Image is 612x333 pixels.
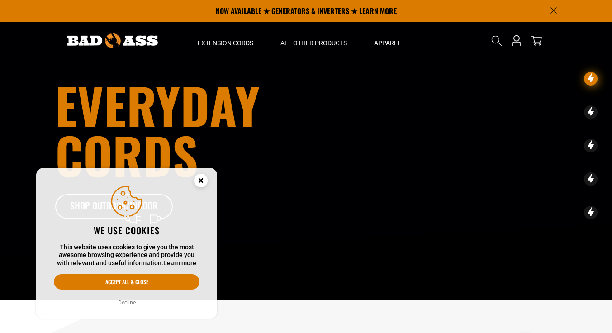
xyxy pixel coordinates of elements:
[163,259,196,266] a: Learn more
[267,22,361,60] summary: All Other Products
[489,33,504,48] summary: Search
[54,274,199,290] button: Accept all & close
[361,22,415,60] summary: Apparel
[374,39,401,47] span: Apparel
[36,168,217,319] aside: Cookie Consent
[54,243,199,267] p: This website uses cookies to give you the most awesome browsing experience and provide you with r...
[184,22,267,60] summary: Extension Cords
[198,39,253,47] span: Extension Cords
[280,39,347,47] span: All Other Products
[54,224,199,236] h2: We use cookies
[55,80,356,180] h1: Everyday cords
[67,33,158,48] img: Bad Ass Extension Cords
[115,298,138,307] button: Decline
